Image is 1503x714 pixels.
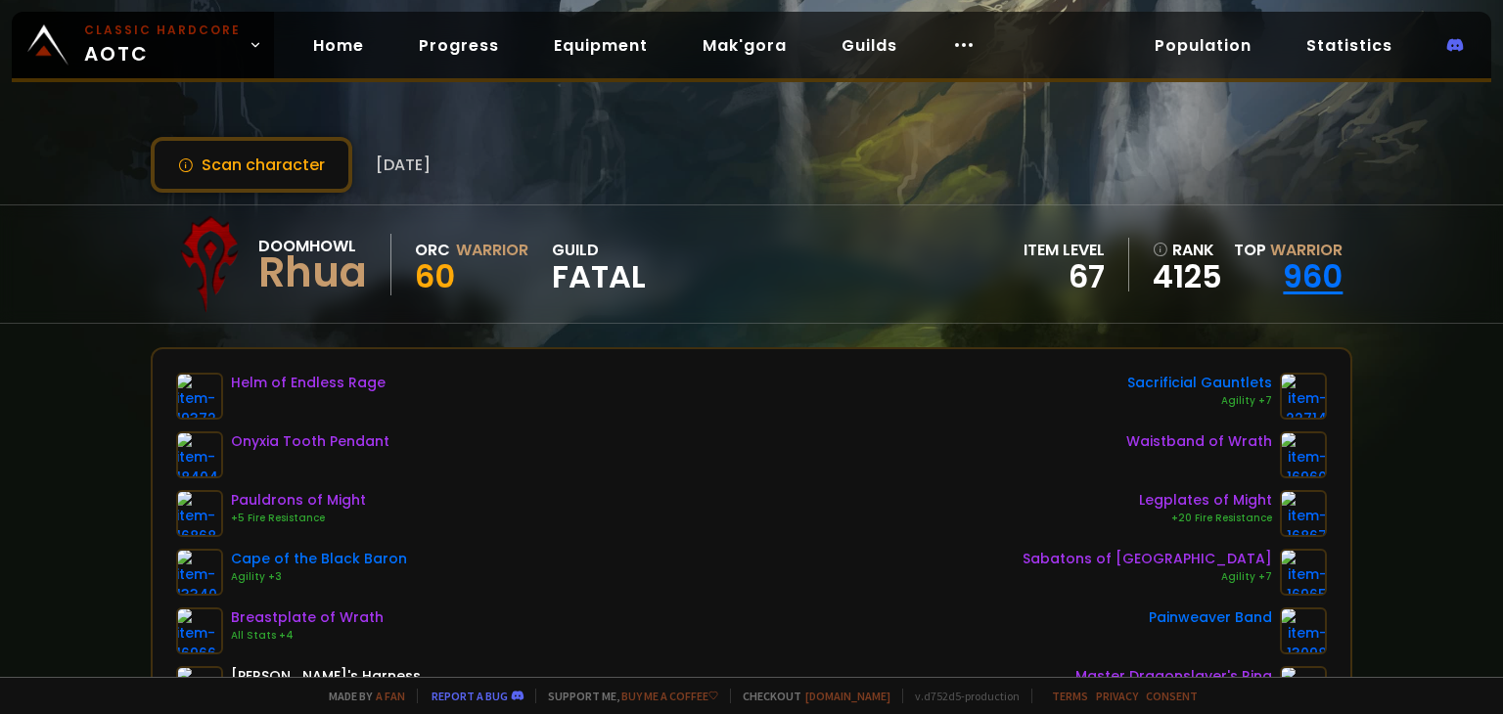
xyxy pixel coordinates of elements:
[902,689,1020,703] span: v. d752d5 - production
[176,431,223,478] img: item-18404
[415,254,455,298] span: 60
[1280,607,1327,654] img: item-13098
[297,25,380,66] a: Home
[552,262,646,291] span: Fatal
[1126,431,1272,452] div: Waistband of Wrath
[1024,238,1105,262] div: item level
[376,689,405,703] a: a fan
[376,153,431,177] span: [DATE]
[12,12,274,78] a: Classic HardcoreAOTC
[1234,238,1343,262] div: Top
[1023,569,1272,585] div: Agility +7
[1139,490,1272,511] div: Legplates of Might
[1139,25,1267,66] a: Population
[176,373,223,420] img: item-19372
[826,25,913,66] a: Guilds
[1149,607,1272,628] div: Painweaver Band
[1146,689,1198,703] a: Consent
[1280,431,1327,478] img: item-16960
[258,234,367,258] div: Doomhowl
[805,689,890,703] a: [DOMAIN_NAME]
[1127,373,1272,393] div: Sacrificial Gauntlets
[456,238,528,262] div: Warrior
[432,689,508,703] a: Report a bug
[231,373,386,393] div: Helm of Endless Rage
[1270,239,1343,261] span: Warrior
[1075,666,1272,687] div: Master Dragonslayer's Ring
[1291,25,1408,66] a: Statistics
[415,238,450,262] div: Orc
[730,689,890,703] span: Checkout
[84,22,241,39] small: Classic Hardcore
[231,569,407,585] div: Agility +3
[1280,373,1327,420] img: item-22714
[231,549,407,569] div: Cape of the Black Baron
[552,238,646,291] div: guild
[231,607,384,628] div: Breastplate of Wrath
[1127,393,1272,409] div: Agility +7
[535,689,718,703] span: Support me,
[317,689,405,703] span: Made by
[176,490,223,537] img: item-16868
[1023,549,1272,569] div: Sabatons of [GEOGRAPHIC_DATA]
[1052,689,1088,703] a: Terms
[84,22,241,68] span: AOTC
[231,511,366,526] div: +5 Fire Resistance
[1096,689,1138,703] a: Privacy
[621,689,718,703] a: Buy me a coffee
[151,137,352,193] button: Scan character
[231,490,366,511] div: Pauldrons of Might
[1139,511,1272,526] div: +20 Fire Resistance
[176,549,223,596] img: item-13340
[1280,549,1327,596] img: item-16965
[1153,262,1222,291] a: 4125
[1283,254,1343,298] a: 960
[231,431,389,452] div: Onyxia Tooth Pendant
[258,258,367,288] div: Rhua
[176,607,223,654] img: item-16966
[231,628,384,644] div: All Stats +4
[403,25,515,66] a: Progress
[1024,262,1105,291] div: 67
[231,666,421,687] div: [PERSON_NAME]'s Harness
[1280,490,1327,537] img: item-16867
[538,25,663,66] a: Equipment
[687,25,802,66] a: Mak'gora
[1153,238,1222,262] div: rank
